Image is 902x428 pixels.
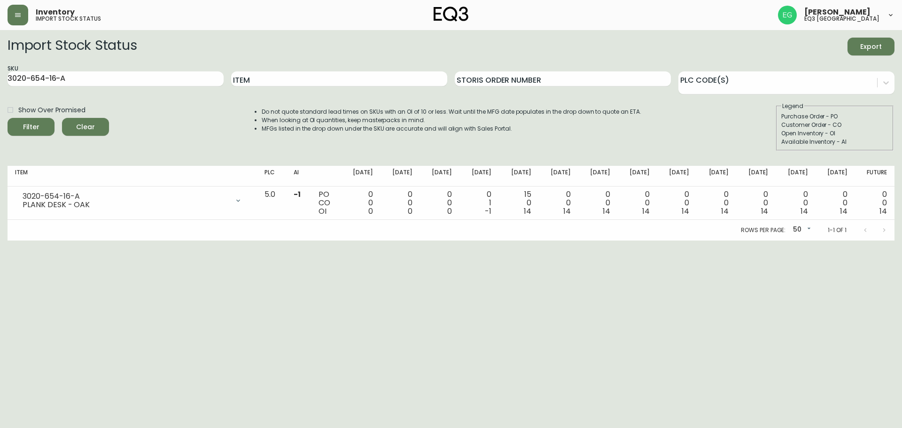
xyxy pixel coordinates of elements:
div: 0 0 [586,190,610,216]
div: 50 [789,222,813,238]
span: 14 [603,206,610,217]
span: 14 [879,206,887,217]
h5: eq3 [GEOGRAPHIC_DATA] [804,16,879,22]
button: Export [848,38,894,55]
div: 0 0 [428,190,452,216]
th: [DATE] [776,166,815,187]
th: [DATE] [618,166,657,187]
span: 0 [368,206,373,217]
div: 0 0 [546,190,571,216]
li: MFGs listed in the drop down under the SKU are accurate and will align with Sales Portal. [262,125,641,133]
div: 0 0 [388,190,412,216]
span: 14 [642,206,650,217]
th: Item [8,166,257,187]
th: [DATE] [539,166,578,187]
div: 3020-654-16-A [23,192,229,201]
p: 1-1 of 1 [828,226,847,234]
div: 0 0 [783,190,808,216]
span: 14 [682,206,689,217]
span: 14 [801,206,808,217]
li: Do not quote standard lead times on SKUs with an OI of 10 or less. Wait until the MFG date popula... [262,108,641,116]
th: [DATE] [657,166,697,187]
legend: Legend [781,102,804,110]
th: [DATE] [341,166,381,187]
th: [DATE] [381,166,420,187]
th: [DATE] [499,166,538,187]
th: [DATE] [816,166,855,187]
div: 0 0 [863,190,887,216]
th: [DATE] [736,166,776,187]
div: 0 0 [349,190,373,216]
div: 0 1 [467,190,491,216]
div: PO CO [319,190,334,216]
span: Show Over Promised [18,105,86,115]
h5: import stock status [36,16,101,22]
div: 0 0 [665,190,689,216]
th: [DATE] [697,166,736,187]
button: Filter [8,118,54,136]
div: 0 0 [625,190,650,216]
span: Inventory [36,8,75,16]
span: 0 [447,206,452,217]
div: Open Inventory - OI [781,129,888,138]
span: -1 [485,206,491,217]
th: [DATE] [459,166,499,187]
span: 0 [408,206,412,217]
th: [DATE] [420,166,459,187]
span: 14 [761,206,769,217]
th: Future [855,166,894,187]
h2: Import Stock Status [8,38,137,55]
div: 3020-654-16-APLANK DESK - OAK [15,190,249,211]
th: [DATE] [578,166,618,187]
span: [PERSON_NAME] [804,8,871,16]
div: 0 0 [744,190,768,216]
th: PLC [257,166,286,187]
td: 5.0 [257,187,286,220]
span: 14 [563,206,571,217]
button: Clear [62,118,109,136]
span: OI [319,206,327,217]
div: PLANK DESK - OAK [23,201,229,209]
span: 14 [721,206,729,217]
div: Purchase Order - PO [781,112,888,121]
img: logo [434,7,468,22]
div: Available Inventory - AI [781,138,888,146]
span: Clear [70,121,101,133]
p: Rows per page: [741,226,785,234]
div: 0 0 [704,190,729,216]
div: 0 0 [823,190,848,216]
div: 15 0 [506,190,531,216]
img: db11c1629862fe82d63d0774b1b54d2b [778,6,797,24]
span: 14 [524,206,531,217]
th: AI [286,166,311,187]
li: When looking at OI quantities, keep masterpacks in mind. [262,116,641,125]
div: Customer Order - CO [781,121,888,129]
span: 14 [840,206,848,217]
span: -1 [294,189,301,200]
span: Export [855,41,887,53]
